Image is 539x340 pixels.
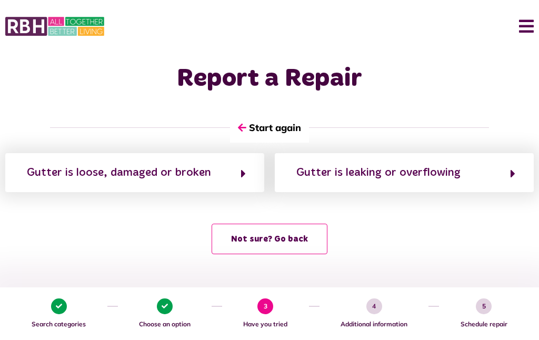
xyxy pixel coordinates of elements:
[296,165,461,182] div: Gutter is leaking or overflowing
[212,224,327,255] button: Not sure? Go back
[230,113,309,143] button: Start again
[227,320,304,329] span: Have you tried
[444,320,523,329] span: Schedule repair
[325,320,424,329] span: Additional information
[16,320,102,329] span: Search categories
[51,299,67,315] span: 1
[123,320,207,329] span: Choose an option
[50,64,488,95] h1: Report a Repair
[5,16,104,38] img: MyRBH
[366,299,382,315] span: 4
[24,164,246,182] button: Gutter is loose, damaged or broken
[476,299,492,315] span: 5
[157,299,173,315] span: 2
[27,165,211,182] div: Gutter is loose, damaged or broken
[293,164,515,182] button: Gutter is leaking or overflowing
[257,299,273,315] span: 3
